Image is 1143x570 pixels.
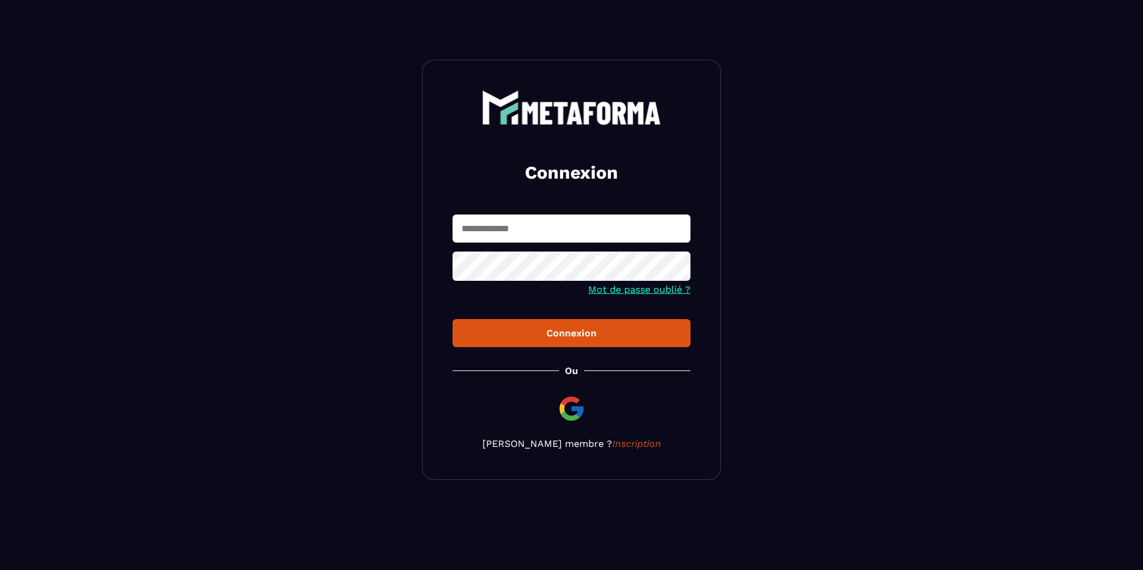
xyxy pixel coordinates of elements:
[453,90,690,125] a: logo
[467,161,676,185] h2: Connexion
[462,327,681,339] div: Connexion
[557,394,586,423] img: google
[453,319,690,347] button: Connexion
[453,438,690,449] p: [PERSON_NAME] membre ?
[612,438,661,449] a: Inscription
[588,284,690,295] a: Mot de passe oublié ?
[482,90,661,125] img: logo
[565,365,578,376] p: Ou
